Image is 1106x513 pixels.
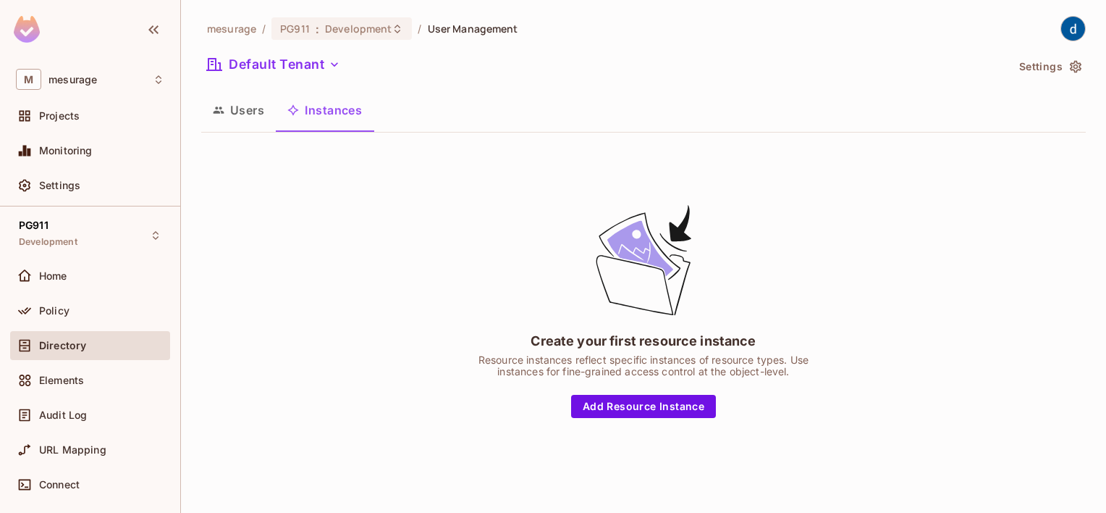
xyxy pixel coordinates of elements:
[315,23,320,35] span: :
[39,180,80,191] span: Settings
[39,110,80,122] span: Projects
[280,22,310,36] span: PG911
[463,354,824,378] div: Resource instances reflect specific instances of resource types. Use instances for fine-grained a...
[19,236,77,248] span: Development
[19,220,48,231] span: PG911
[201,53,346,76] button: Default Tenant
[48,74,97,85] span: Workspace: mesurage
[39,145,93,157] span: Monitoring
[16,69,41,90] span: M
[1013,55,1086,78] button: Settings
[39,479,80,491] span: Connect
[39,270,67,282] span: Home
[428,22,518,36] span: User Management
[571,395,716,418] button: Add Resource Instance
[1061,17,1085,41] img: dev 911gcl
[39,409,87,421] span: Audit Log
[201,92,276,128] button: Users
[262,22,266,36] li: /
[276,92,373,128] button: Instances
[39,340,86,351] span: Directory
[14,16,40,43] img: SReyMgAAAABJRU5ErkJggg==
[418,22,421,36] li: /
[207,22,256,36] span: the active workspace
[39,375,84,386] span: Elements
[39,305,69,317] span: Policy
[39,444,106,456] span: URL Mapping
[531,332,756,350] div: Create your first resource instance
[325,22,392,36] span: Development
